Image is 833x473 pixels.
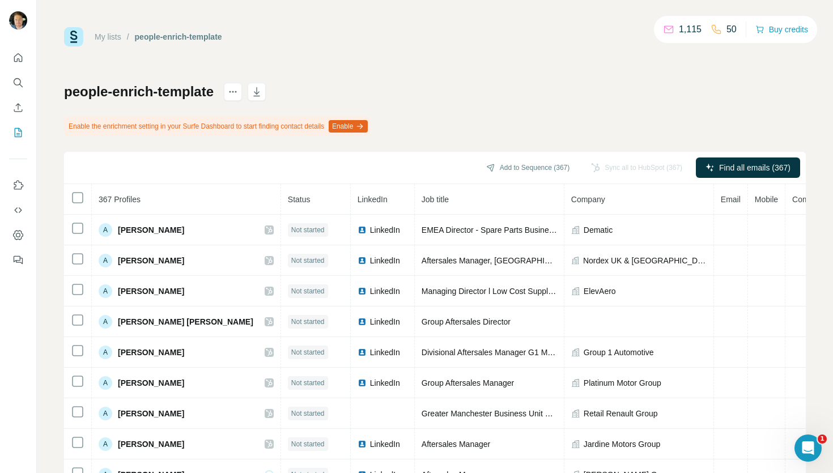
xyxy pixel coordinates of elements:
[291,439,325,449] span: Not started
[679,23,702,36] p: 1,115
[291,225,325,235] span: Not started
[99,254,112,267] div: A
[584,438,660,450] span: Jardine Motors Group
[64,83,214,101] h1: people-enrich-template
[370,316,400,327] span: LinkedIn
[422,409,597,418] span: Greater Manchester Business Unit Parts Manager
[99,376,112,390] div: A
[422,378,514,387] span: Group Aftersales Manager
[422,317,511,326] span: Group Aftersales Director
[584,408,658,419] span: Retail Renault Group
[721,195,741,204] span: Email
[358,348,367,357] img: LinkedIn logo
[288,195,311,204] span: Status
[9,11,27,29] img: Avatar
[370,224,400,236] span: LinkedIn
[358,195,388,204] span: LinkedIn
[291,286,325,296] span: Not started
[99,284,112,298] div: A
[118,285,184,297] span: [PERSON_NAME]
[291,347,325,357] span: Not started
[584,285,616,297] span: ElevAero
[358,378,367,387] img: LinkedIn logo
[584,224,613,236] span: Dematic
[9,200,27,220] button: Use Surfe API
[99,195,141,204] span: 367 Profiles
[755,195,778,204] span: Mobile
[118,255,184,266] span: [PERSON_NAME]
[794,434,822,462] iframe: Intercom live chat
[370,377,400,389] span: LinkedIn
[726,23,737,36] p: 50
[291,255,325,266] span: Not started
[291,317,325,327] span: Not started
[99,223,112,237] div: A
[64,117,370,136] div: Enable the enrichment setting in your Surfe Dashboard to start finding contact details
[584,347,654,358] span: Group 1 Automotive
[291,408,325,419] span: Not started
[422,195,449,204] span: Job title
[358,256,367,265] img: LinkedIn logo
[370,255,400,266] span: LinkedIn
[478,159,577,176] button: Add to Sequence (367)
[422,287,787,296] span: Managing Director l Low Cost Supply Partner l Complex Milled Components l High Volume Turned Parts
[818,434,827,444] span: 1
[118,438,184,450] span: [PERSON_NAME]
[358,440,367,449] img: LinkedIn logo
[9,48,27,68] button: Quick start
[118,408,184,419] span: [PERSON_NAME]
[64,27,83,46] img: Surfe Logo
[127,31,129,42] li: /
[329,120,368,133] button: Enable
[583,255,707,266] span: Nordex UK & [GEOGRAPHIC_DATA]
[99,437,112,451] div: A
[719,162,790,173] span: Find all emails (367)
[118,224,184,236] span: [PERSON_NAME]
[755,22,808,37] button: Buy credits
[95,32,121,41] a: My lists
[9,122,27,143] button: My lists
[422,256,669,265] span: Aftersales Manager, [GEOGRAPHIC_DATA] & [GEOGRAPHIC_DATA]
[358,317,367,326] img: LinkedIn logo
[358,225,367,235] img: LinkedIn logo
[422,348,596,357] span: Divisional Aftersales Manager G1 Mercedes Benz
[9,175,27,195] button: Use Surfe on LinkedIn
[584,377,661,389] span: Platinum Motor Group
[9,73,27,93] button: Search
[9,225,27,245] button: Dashboard
[291,378,325,388] span: Not started
[224,83,242,101] button: actions
[370,438,400,450] span: LinkedIn
[9,250,27,270] button: Feedback
[9,97,27,118] button: Enrich CSV
[118,377,184,389] span: [PERSON_NAME]
[99,346,112,359] div: A
[99,407,112,420] div: A
[118,347,184,358] span: [PERSON_NAME]
[358,287,367,296] img: LinkedIn logo
[422,440,490,449] span: Aftersales Manager
[135,31,222,42] div: people-enrich-template
[370,285,400,297] span: LinkedIn
[99,315,112,329] div: A
[422,225,573,235] span: EMEA Director - Spare Parts Business Unit
[696,157,800,178] button: Find all emails (367)
[118,316,253,327] span: [PERSON_NAME] [PERSON_NAME]
[571,195,605,204] span: Company
[370,347,400,358] span: LinkedIn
